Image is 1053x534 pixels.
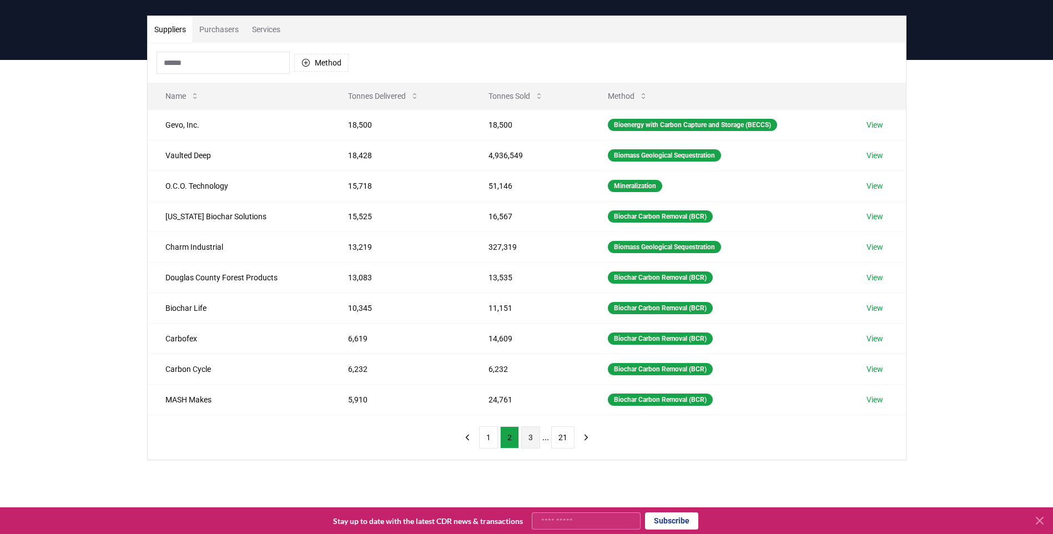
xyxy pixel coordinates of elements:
[148,140,331,170] td: Vaulted Deep
[608,271,713,284] div: Biochar Carbon Removal (BCR)
[866,394,883,405] a: View
[542,431,549,444] li: ...
[330,109,471,140] td: 18,500
[479,426,498,449] button: 1
[294,54,349,72] button: Method
[608,333,713,345] div: Biochar Carbon Removal (BCR)
[608,119,777,131] div: Bioenergy with Carbon Capture and Storage (BECCS)
[148,109,331,140] td: Gevo, Inc.
[866,364,883,375] a: View
[551,426,575,449] button: 21
[245,16,287,43] button: Services
[866,272,883,283] a: View
[500,426,519,449] button: 2
[608,149,721,162] div: Biomass Geological Sequestration
[330,354,471,384] td: 6,232
[866,119,883,130] a: View
[471,170,590,201] td: 51,146
[471,323,590,354] td: 14,609
[148,354,331,384] td: Carbon Cycle
[480,85,552,107] button: Tonnes Sold
[471,384,590,415] td: 24,761
[330,170,471,201] td: 15,718
[193,16,245,43] button: Purchasers
[866,211,883,222] a: View
[866,150,883,161] a: View
[608,210,713,223] div: Biochar Carbon Removal (BCR)
[866,241,883,253] a: View
[330,262,471,293] td: 13,083
[866,333,883,344] a: View
[608,302,713,314] div: Biochar Carbon Removal (BCR)
[608,394,713,406] div: Biochar Carbon Removal (BCR)
[148,231,331,262] td: Charm Industrial
[471,231,590,262] td: 327,319
[148,170,331,201] td: O.C.O. Technology
[330,231,471,262] td: 13,219
[330,323,471,354] td: 6,619
[608,180,662,192] div: Mineralization
[148,201,331,231] td: [US_STATE] Biochar Solutions
[148,384,331,415] td: MASH Makes
[521,426,540,449] button: 3
[608,363,713,375] div: Biochar Carbon Removal (BCR)
[458,426,477,449] button: previous page
[148,262,331,293] td: Douglas County Forest Products
[148,16,193,43] button: Suppliers
[471,293,590,323] td: 11,151
[330,293,471,323] td: 10,345
[608,241,721,253] div: Biomass Geological Sequestration
[577,426,596,449] button: next page
[471,140,590,170] td: 4,936,549
[471,201,590,231] td: 16,567
[471,262,590,293] td: 13,535
[471,109,590,140] td: 18,500
[599,85,657,107] button: Method
[866,180,883,192] a: View
[330,140,471,170] td: 18,428
[330,201,471,231] td: 15,525
[148,323,331,354] td: Carbofex
[866,303,883,314] a: View
[471,354,590,384] td: 6,232
[157,85,208,107] button: Name
[148,293,331,323] td: Biochar Life
[330,384,471,415] td: 5,910
[339,85,428,107] button: Tonnes Delivered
